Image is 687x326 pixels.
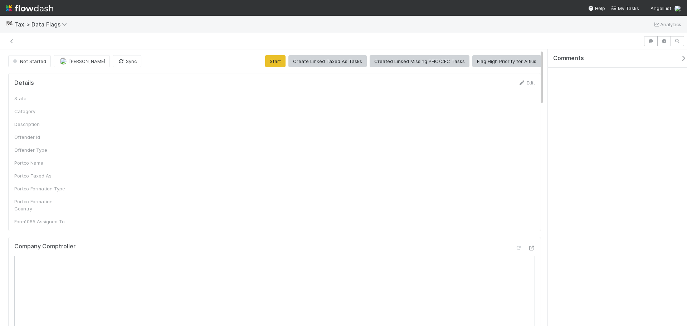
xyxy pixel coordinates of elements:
a: My Tasks [611,5,639,12]
button: Flag High Priority for Altius [472,55,541,67]
span: AngelList [651,5,671,11]
h5: Details [14,79,34,87]
div: Portco Name [14,159,68,166]
div: Portco Formation Country [14,198,68,212]
div: Offender Id [14,133,68,141]
div: Portco Taxed As [14,172,68,179]
button: Created Linked Missing PFIC/CFC Tasks [370,55,469,67]
h5: Company Comptroller [14,243,75,250]
span: 🏁 [6,21,13,27]
span: My Tasks [611,5,639,11]
img: avatar_bc42736a-3f00-4d10-a11d-d22e63cdc729.png [674,5,681,12]
img: logo-inverted-e16ddd16eac7371096b0.svg [6,2,53,14]
img: avatar_d45d11ee-0024-4901-936f-9df0a9cc3b4e.png [60,58,67,65]
span: Comments [553,55,584,62]
div: Offender Type [14,146,68,154]
div: Portco Formation Type [14,185,68,192]
a: Analytics [653,20,681,29]
button: Sync [113,55,141,67]
div: Description [14,121,68,128]
span: Tax > Data Flags [14,21,70,28]
a: Edit [518,80,535,86]
div: Category [14,108,68,115]
button: Create Linked Taxed As Tasks [288,55,367,67]
button: [PERSON_NAME] [54,55,110,67]
div: Help [588,5,605,12]
button: Start [265,55,286,67]
div: State [14,95,68,102]
span: [PERSON_NAME] [69,58,105,64]
div: Form1065 Assigned To [14,218,68,225]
